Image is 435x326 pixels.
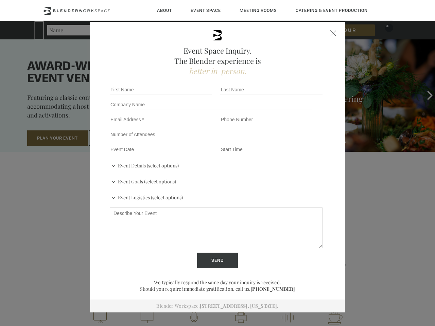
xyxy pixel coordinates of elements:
span: Event Logistics (select options) [110,192,185,202]
div: Blender Workspace. [90,300,345,312]
span: better in-person. [189,66,246,76]
input: Number of Attendees [110,130,212,139]
input: Send [197,253,238,268]
h2: Event Space Inquiry. The Blender experience is [107,46,328,76]
p: We typically respond the same day your inquiry is received. [107,279,328,286]
a: [STREET_ADDRESS]. [US_STATE]. [200,303,278,309]
span: Event Details (select options) [110,160,180,170]
input: First Name [110,85,212,94]
input: Last Name [220,85,323,94]
input: Phone Number [220,115,323,124]
input: Event Date [110,145,212,154]
a: [PHONE_NUMBER] [250,286,295,292]
input: Company Name [110,100,312,109]
input: Email Address * [110,115,212,124]
p: Should you require immediate gratification, call us. [107,286,328,292]
input: Start Time [220,145,323,154]
span: Event Goals (select options) [110,176,178,186]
